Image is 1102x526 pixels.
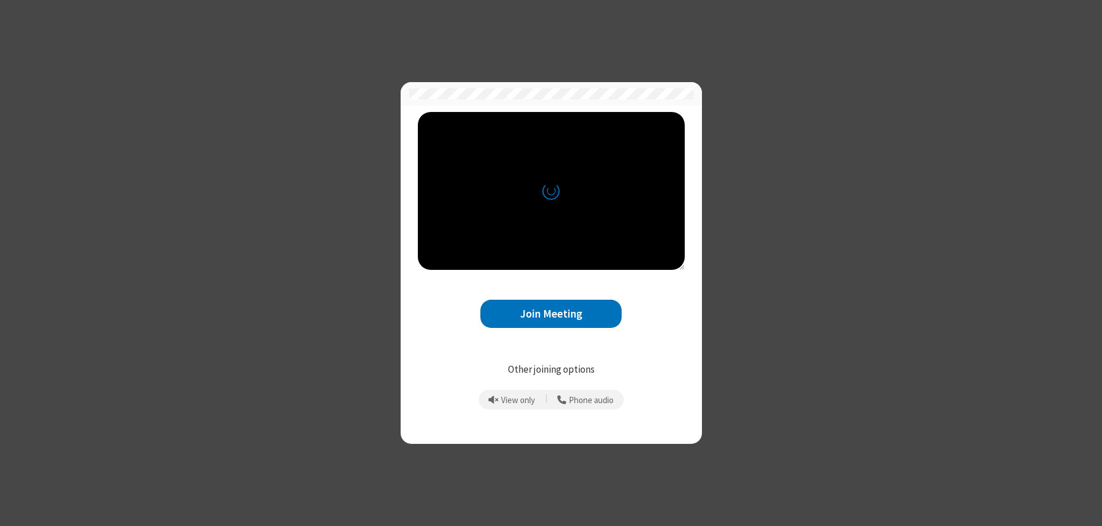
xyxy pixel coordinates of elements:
span: View only [501,396,535,405]
span: | [545,392,548,408]
p: Other joining options [418,362,685,377]
span: Phone audio [569,396,614,405]
button: Prevent echo when there is already an active mic and speaker in the room. [484,390,540,409]
button: Use your phone for mic and speaker while you view the meeting on this device. [553,390,618,409]
button: Join Meeting [480,300,622,328]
